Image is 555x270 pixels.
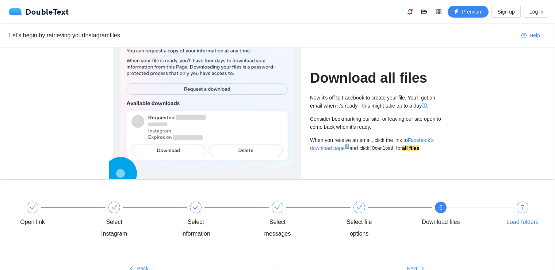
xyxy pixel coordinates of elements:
[521,205,524,211] span: 7
[422,103,427,108] span: info-circle
[370,145,395,152] code: Download
[529,31,540,40] span: Help
[521,33,527,39] span: question-circle
[9,8,69,15] a: logoDoubleText
[516,30,546,41] button: question-circleHelp
[310,137,434,151] a: Facebook's download page↗
[422,216,460,228] div: Download files
[404,6,416,18] button: bell
[9,8,26,15] img: logo
[111,205,117,210] span: check
[256,216,299,240] div: Select messages
[501,202,544,228] div: 7Load folders
[345,144,349,149] sup: ↗
[439,205,443,211] span: 6
[418,6,430,18] button: folder-open
[175,216,217,240] div: Select information
[506,216,539,228] div: Load folders
[420,202,501,228] div: 6Download files
[9,8,69,15] div: DoubleText
[30,205,35,210] span: check
[491,6,520,18] button: Sign up
[310,115,442,131] div: Consider bookmarking our site, or leaving our site open to come back when it's ready.
[497,8,514,16] span: Sign up
[310,136,442,153] div: When you receive an email, click the link to and click for .
[462,8,482,16] span: Premium
[256,202,338,240] div: Select messages
[448,6,489,18] button: thunderboltPremium
[20,216,45,228] div: Open link
[338,216,380,240] div: Select file options
[175,202,256,240] div: Select information
[404,9,415,15] span: bell
[9,31,516,40] div: Let's begin by retrieving your Instagram files
[310,70,442,87] h1: Download all files
[11,202,93,228] div: Open link
[310,94,442,110] div: Now it's off to Facebook to create your file. You'll get an email when it's ready - this might ta...
[454,9,459,15] span: thunderbolt
[433,6,445,18] button: appstore
[524,6,549,18] button: Log in
[338,202,420,240] div: Select file options
[419,9,430,15] span: folder-open
[356,205,362,210] span: check
[402,145,419,151] strong: all files
[93,202,175,240] div: Select Instagram
[529,8,543,16] span: Log in
[93,216,135,240] div: Select Instagram
[193,205,199,210] span: check
[275,205,280,210] span: check
[433,9,444,15] span: appstore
